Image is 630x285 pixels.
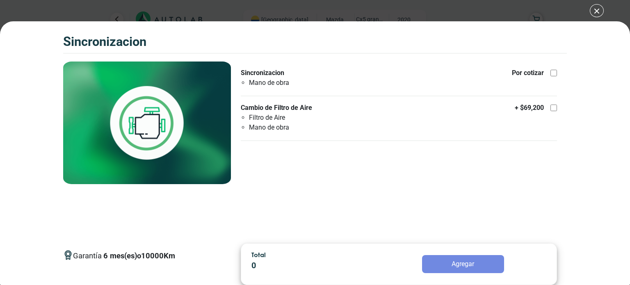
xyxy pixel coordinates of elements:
[249,123,335,132] li: Mano de obra
[251,260,367,272] p: 0
[249,113,335,123] li: Filtro de Aire
[63,34,146,50] h3: SINCRONIZACION
[103,250,175,262] p: 6 mes(es) o 10000 Km
[251,251,266,258] span: Total
[422,255,504,273] button: Agregar
[241,103,335,113] p: Cambio de Filtro de Aire
[249,78,335,88] li: Mano de obra
[241,68,335,78] p: Sincronizacion
[73,250,175,268] span: Garantía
